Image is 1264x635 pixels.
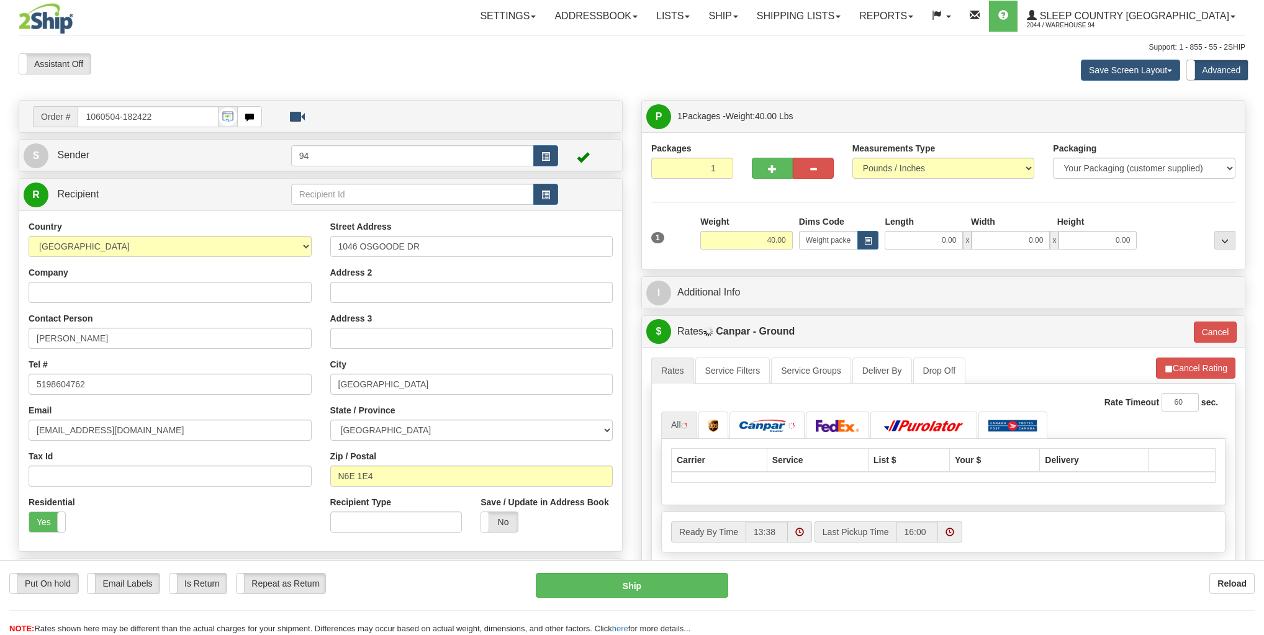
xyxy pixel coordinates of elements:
[1201,396,1218,408] label: sec.
[481,512,517,532] label: No
[651,232,664,243] span: 1
[661,412,697,438] a: All
[850,1,923,32] a: Reports
[646,281,671,305] span: I
[739,420,786,432] img: Canpar
[1187,60,1248,80] label: Advanced
[1156,358,1235,379] button: Cancel Rating
[88,574,160,593] label: Email Labels
[330,220,392,233] label: Street Address
[9,624,34,633] span: NOTE:
[330,496,392,508] label: Recipient Type
[672,448,767,472] th: Carrier
[24,143,291,168] a: S Sender
[291,184,535,205] input: Recipient Id
[1050,231,1059,250] span: x
[677,111,682,121] span: 1
[57,189,99,199] span: Recipient
[988,420,1037,432] img: Canada Post
[330,236,613,257] input: Enter a location
[677,104,793,128] span: Packages -
[330,450,377,462] label: Zip / Postal
[651,358,694,384] a: Rates
[1081,60,1180,81] button: Save Screen Layout
[815,521,896,543] label: Last Pickup Time
[681,423,687,429] img: tiny_red.gif
[671,521,746,543] label: Ready By Time
[19,42,1245,53] div: Support: 1 - 855 - 55 - 2SHIP
[971,215,995,228] label: Width
[868,448,949,472] th: List $
[716,319,795,344] label: Canpar - Ground
[852,358,912,384] a: Deliver By
[885,215,914,228] label: Length
[695,358,770,384] a: Service Filters
[29,512,65,532] label: Yes
[1037,11,1229,21] span: Sleep Country [GEOGRAPHIC_DATA]
[24,182,261,207] a: R Recipient
[647,1,699,32] a: Lists
[703,327,713,336] img: Progress.gif
[816,420,859,432] img: FedEx
[963,231,972,250] span: x
[699,1,747,32] a: Ship
[29,404,52,417] label: Email
[1104,396,1159,408] label: Rate Timeout
[779,111,793,121] span: Lbs
[219,107,237,126] img: API
[700,215,729,228] label: Weight
[1194,322,1237,343] button: Cancel
[57,150,89,160] span: Sender
[24,182,48,207] span: R
[612,624,628,633] a: here
[646,319,1181,345] a: $Rates Canpar - Ground
[651,142,692,155] label: Packages
[29,358,48,371] label: Tel #
[29,266,68,279] label: Company
[852,142,936,155] label: Measurements Type
[237,574,325,593] label: Repeat as Return
[949,448,1039,472] th: Your $
[24,143,48,168] span: S
[747,1,850,32] a: Shipping lists
[726,111,793,121] span: Weight:
[771,358,851,384] a: Service Groups
[646,280,1240,305] a: IAdditional Info
[1053,142,1096,155] label: Packaging
[708,420,719,432] img: UPS
[29,496,75,508] label: Residential
[788,423,795,429] img: tiny_red.gif
[880,420,967,432] img: Purolator
[536,573,728,598] button: Ship
[330,266,372,279] label: Address 2
[545,1,647,32] a: Addressbook
[1018,1,1245,32] a: Sleep Country [GEOGRAPHIC_DATA] 2044 / Warehouse 94
[1040,448,1149,472] th: Delivery
[1217,579,1247,588] b: Reload
[29,312,93,325] label: Contact Person
[169,574,227,593] label: Is Return
[799,215,844,228] label: Dims Code
[646,104,1240,129] a: P 1Packages -Weight:40.00 Lbs
[29,220,62,233] label: Country
[1214,231,1235,250] div: ...
[33,106,78,127] span: Order #
[767,448,868,472] th: Service
[471,1,545,32] a: Settings
[1057,215,1085,228] label: Height
[29,450,53,462] label: Tax Id
[646,104,671,129] span: P
[481,496,608,508] label: Save / Update in Address Book
[330,358,346,371] label: City
[19,3,73,34] img: logo2044.jpg
[755,111,777,121] span: 40.00
[10,574,78,593] label: Put On hold
[1209,573,1255,594] button: Reload
[913,358,966,384] a: Drop Off
[291,145,535,166] input: Sender Id
[646,319,671,344] span: $
[330,404,395,417] label: State / Province
[19,54,91,74] label: Assistant Off
[330,312,372,325] label: Address 3
[1027,19,1120,32] span: 2044 / Warehouse 94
